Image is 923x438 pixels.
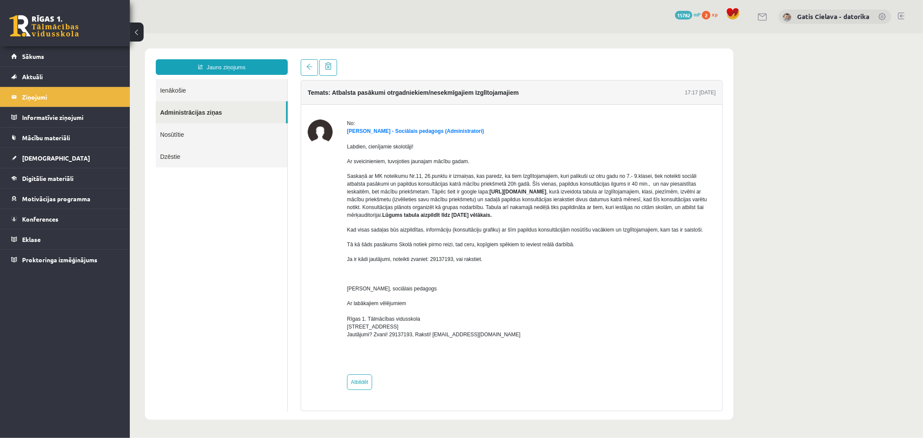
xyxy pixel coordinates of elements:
[675,11,701,18] a: 15782 mP
[26,46,158,68] a: Ienākošie
[217,207,586,215] p: Tā kā šāds pasākums Skolā notiek pirmo reizi, tad ceru, kopīgiem spēkiem to ieviest reālā darbībā.
[22,73,43,81] span: Aktuāli
[11,148,119,168] a: [DEMOGRAPHIC_DATA]
[783,13,791,22] img: Gatis Cielava - datorika
[11,107,119,127] a: Informatīvie ziņojumi
[675,11,692,19] span: 15782
[11,87,119,107] a: Ziņojumi
[11,168,119,188] a: Digitālie materiāli
[22,87,119,107] legend: Ziņojumi
[217,139,586,186] p: Saskaņā ar MK noteikumu Nr.11, 26.punktu ir izmaiņas, kas paredz, ka tiem Izglītojamajiem, kuri p...
[217,86,586,94] div: No:
[22,107,119,127] legend: Informatīvie ziņojumi
[11,128,119,148] a: Mācību materiāli
[217,222,586,230] p: Ja ir kādi jautājumi, noteikti zvaniet: 29137193, vai rakstiet.
[26,90,158,112] a: Nosūtītie
[11,67,119,87] a: Aktuāli
[217,109,586,117] p: Labdien, cienījamie skolotāji!
[217,251,586,259] p: [PERSON_NAME], sociālais pedagogs
[702,11,722,18] a: 2 xp
[555,55,586,63] div: 17:17 [DATE]
[11,189,119,209] a: Motivācijas programma
[712,11,717,18] span: xp
[22,174,74,182] span: Digitālie materiāli
[797,12,869,21] a: Gatis Cielava - datorika
[178,56,389,63] h4: Temats: Atbalsta pasākumi otrgadniekiem/nesekmīgajiem Izglītojamajiem
[22,195,90,203] span: Motivācijas programma
[217,341,242,357] a: Atbildēt
[22,154,90,162] span: [DEMOGRAPHIC_DATA]
[694,11,701,18] span: mP
[11,229,119,249] a: Eklase
[11,250,119,270] a: Proktoringa izmēģinājums
[217,124,586,132] p: Ar sveicinieniem, tuvojoties jaunajam mācību gadam.
[26,112,158,134] a: Dzēstie
[360,155,416,161] strong: [URL][DOMAIN_NAME]
[11,209,119,229] a: Konferences
[22,256,97,264] span: Proktoringa izmēģinājums
[22,52,44,60] span: Sākums
[178,86,203,111] img: Dagnija Gaubšteina - Sociālais pedagogs
[26,68,156,90] a: Administrācijas ziņas
[702,11,711,19] span: 2
[217,266,586,305] p: Ar labākajiem vēlējumiem Rīgas 1. Tālmācības vidusskola [STREET_ADDRESS] Jautājumi? Zvani! 291371...
[26,26,158,42] a: Jauns ziņojums
[22,215,58,223] span: Konferences
[11,46,119,66] a: Sākums
[10,15,79,37] a: Rīgas 1. Tālmācības vidusskola
[217,193,586,200] p: Kad visas sadaļas būs aizpildītas, informāciju (konsultāciju grafiku) ar šīm papildus konsultācij...
[252,179,362,185] strong: Lūgums tabula aizpildīt līdz [DATE] vēlākais.
[217,95,354,101] a: [PERSON_NAME] - Sociālais pedagogs (Administratori)
[22,134,70,142] span: Mācību materiāli
[22,235,41,243] span: Eklase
